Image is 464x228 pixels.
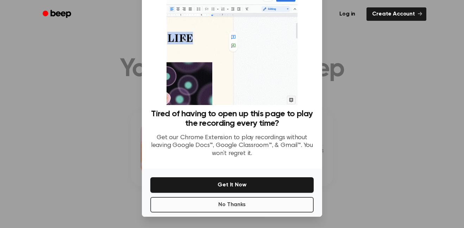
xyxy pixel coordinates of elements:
p: Get our Chrome Extension to play recordings without leaving Google Docs™, Google Classroom™, & Gm... [150,134,314,158]
a: Log in [332,6,362,22]
h3: Tired of having to open up this page to play the recording every time? [150,109,314,128]
a: Beep [38,7,77,21]
button: No Thanks [150,197,314,212]
a: Create Account [366,7,426,21]
button: Get It Now [150,177,314,193]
